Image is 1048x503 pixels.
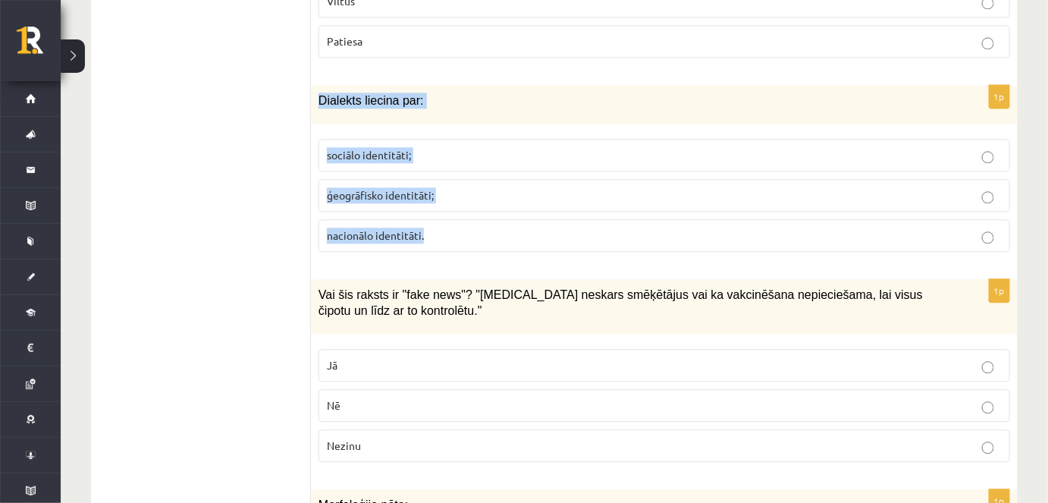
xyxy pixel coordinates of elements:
span: Jā [327,358,337,372]
span: Vai šis raksts ir "fake news"? "[MEDICAL_DATA] neskars smēķētājus vai ka vakcinēšana nepieciešama... [318,288,923,317]
p: 1p [989,84,1010,108]
input: Patiesa [982,37,994,49]
span: nacionālo identitāti. [327,228,424,242]
input: Nezinu [982,442,994,454]
input: ģeogrāfisko identitāti; [982,191,994,203]
input: Nē [982,401,994,413]
span: Dialekts liecina par: [318,94,424,107]
input: sociālo identitāti; [982,151,994,163]
p: 1p [989,278,1010,303]
input: Jā [982,361,994,373]
span: Patiesa [327,34,362,48]
span: ģeogrāfisko identitāti; [327,188,434,202]
span: Nē [327,398,340,412]
span: sociālo identitāti; [327,148,411,162]
a: Rīgas 1. Tālmācības vidusskola [17,27,61,64]
span: Nezinu [327,439,361,452]
input: nacionālo identitāti. [982,231,994,244]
